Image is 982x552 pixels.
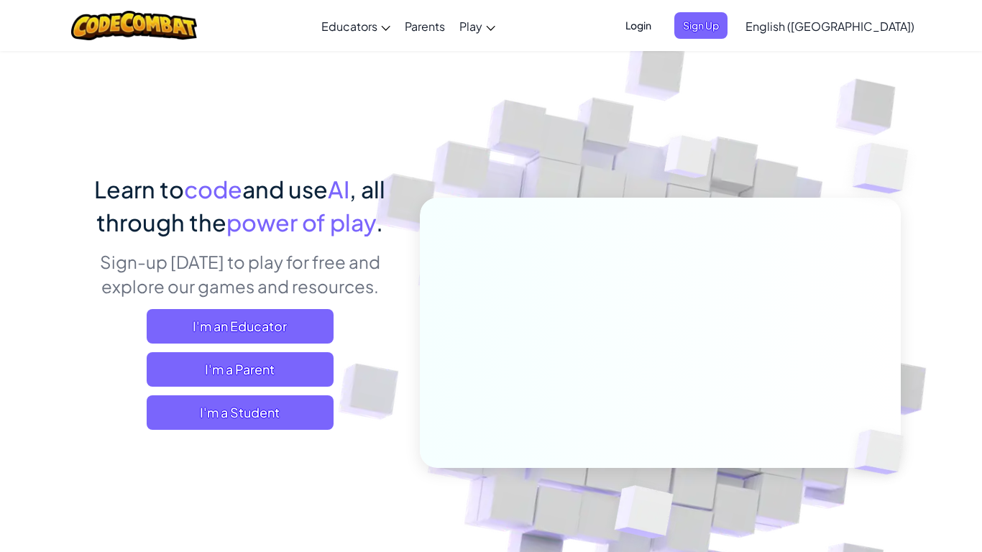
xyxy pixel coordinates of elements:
[81,249,398,298] p: Sign-up [DATE] to play for free and explore our games and resources.
[147,395,334,430] button: I'm a Student
[321,19,377,34] span: Educators
[147,352,334,387] a: I'm a Parent
[738,6,922,45] a: English ([GEOGRAPHIC_DATA])
[824,108,948,229] img: Overlap cubes
[242,175,328,203] span: and use
[459,19,482,34] span: Play
[745,19,914,34] span: English ([GEOGRAPHIC_DATA])
[71,11,197,40] img: CodeCombat logo
[452,6,503,45] a: Play
[314,6,398,45] a: Educators
[328,175,349,203] span: AI
[147,309,334,344] a: I'm an Educator
[226,208,376,236] span: power of play
[184,175,242,203] span: code
[398,6,452,45] a: Parents
[830,400,938,505] img: Overlap cubes
[638,107,741,214] img: Overlap cubes
[94,175,184,203] span: Learn to
[674,12,728,39] button: Sign Up
[617,12,660,39] button: Login
[376,208,383,236] span: .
